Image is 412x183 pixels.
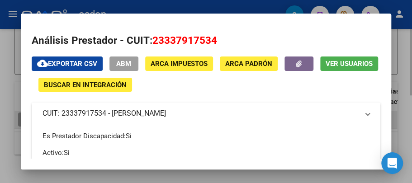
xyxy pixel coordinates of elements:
[381,152,403,174] div: Open Intercom Messenger
[320,56,378,70] button: Ver Usuarios
[32,56,103,70] button: Exportar CSV
[109,56,138,70] button: ABM
[44,81,127,89] span: Buscar en Integración
[43,108,359,119] mat-panel-title: CUIT: 23337917534 - [PERSON_NAME]
[151,60,208,68] span: ARCA Impuestos
[32,124,381,172] div: CUIT: 23337917534 - [PERSON_NAME]
[225,60,272,68] span: ARCA Padrón
[152,34,217,46] span: 23337917534
[38,78,132,92] button: Buscar en Integración
[126,132,132,140] span: Si
[145,56,213,70] button: ARCA Impuestos
[43,131,370,141] p: Es Prestador Discapacidad:
[32,103,381,124] mat-expansion-panel-header: CUIT: 23337917534 - [PERSON_NAME]
[37,60,97,68] span: Exportar CSV
[326,60,373,68] span: Ver Usuarios
[37,58,48,69] mat-icon: cloud_download
[116,60,131,68] span: ABM
[64,149,70,157] span: Si
[43,148,370,158] p: Activo:
[32,33,381,48] h2: Análisis Prestador - CUIT:
[220,56,278,70] button: ARCA Padrón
